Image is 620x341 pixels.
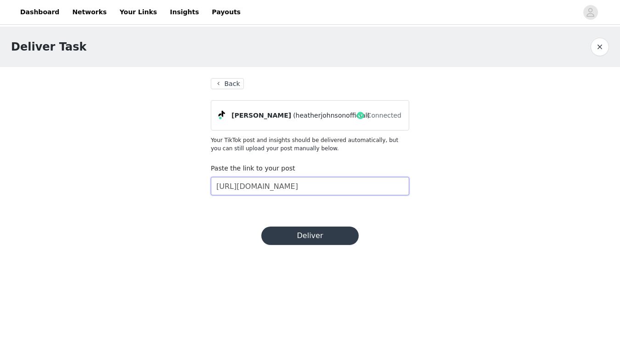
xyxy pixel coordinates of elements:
[11,39,86,55] h1: Deliver Task
[211,78,244,89] button: Back
[586,5,595,20] div: avatar
[211,177,409,195] input: Paste the link to your content here
[206,2,246,23] a: Payouts
[15,2,65,23] a: Dashboard
[261,227,359,245] button: Deliver
[164,2,204,23] a: Insights
[211,165,295,172] label: Paste the link to your post
[114,2,163,23] a: Your Links
[293,111,370,120] span: (heatherjohnsonofficial)
[367,111,401,120] span: Connected
[231,111,291,120] span: [PERSON_NAME]
[67,2,112,23] a: Networks
[211,136,409,153] p: Your TikTok post and insights should be delivered automatically, but you can still upload your po...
